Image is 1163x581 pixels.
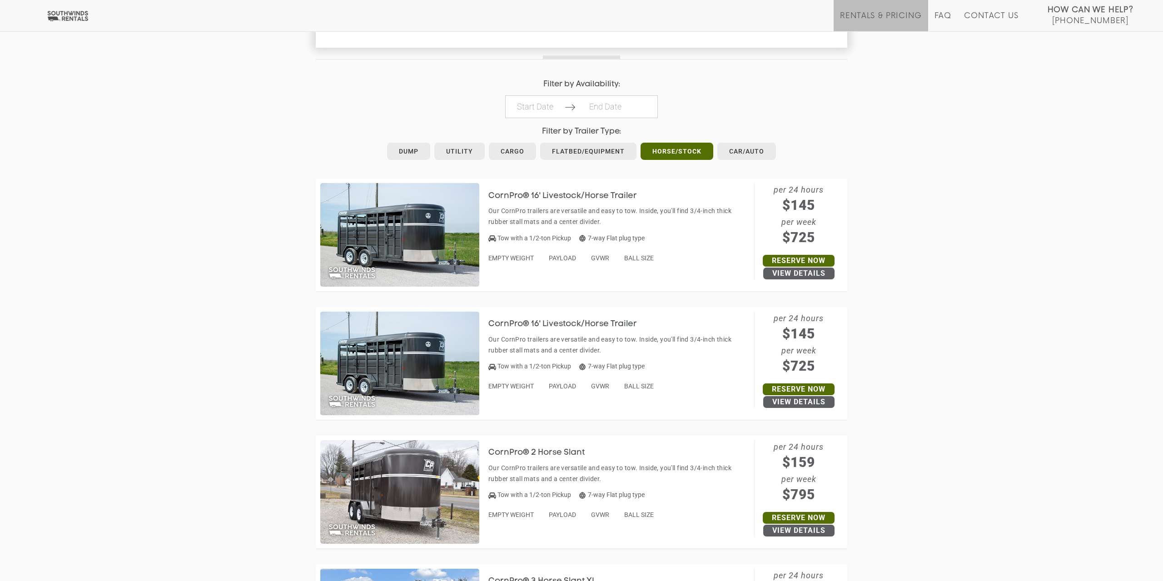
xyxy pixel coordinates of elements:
span: $725 [755,356,843,376]
a: CornPro® 16' Livestock/Horse Trailer [488,320,651,328]
span: GVWR [591,382,609,390]
p: Our CornPro trailers are versatile and easy to tow. Inside, you'll find 3/4-inch thick rubber sta... [488,462,750,484]
span: per 24 hours per week [755,312,843,376]
img: SW038 - CornPro 16' Livestock/Horse Trailer [320,312,479,415]
a: FAQ [934,11,952,31]
span: $795 [755,484,843,505]
span: GVWR [591,254,609,262]
span: GVWR [591,511,609,518]
span: $145 [755,323,843,344]
span: $725 [755,227,843,248]
span: PAYLOAD [549,254,576,262]
a: Reserve Now [763,383,835,395]
span: per 24 hours per week [755,440,843,505]
span: 7-way Flat plug type [579,491,645,498]
a: Reserve Now [763,255,835,267]
span: PAYLOAD [549,382,576,390]
h4: Filter by Availability: [316,80,847,89]
span: per 24 hours per week [755,183,843,248]
span: $145 [755,195,843,215]
span: Tow with a 1/2-ton Pickup [497,234,571,242]
span: BALL SIZE [624,254,654,262]
span: EMPTY WEIGHT [488,511,534,518]
a: View Details [763,525,835,536]
a: Cargo [489,143,536,160]
h3: CornPro® 16' Livestock/Horse Trailer [488,192,651,201]
a: View Details [763,396,835,408]
a: View Details [763,268,835,279]
a: CornPro® 2 Horse Slant [488,449,598,456]
a: Reserve Now [763,512,835,524]
span: Tow with a 1/2-ton Pickup [497,491,571,498]
a: Rentals & Pricing [840,11,921,31]
span: $159 [755,452,843,472]
a: Car/Auto [717,143,776,160]
span: [PHONE_NUMBER] [1052,16,1128,25]
a: How Can We Help? [PHONE_NUMBER] [1048,5,1133,25]
span: EMPTY WEIGHT [488,382,534,390]
img: Southwinds Rentals Logo [45,10,90,22]
span: Tow with a 1/2-ton Pickup [497,363,571,370]
h3: CornPro® 16' Livestock/Horse Trailer [488,320,651,329]
h4: Filter by Trailer Type: [316,127,847,136]
a: Horse/Stock [641,143,713,160]
p: Our CornPro trailers are versatile and easy to tow. Inside, you'll find 3/4-inch thick rubber sta... [488,205,750,227]
a: Dump [387,143,430,160]
strong: How Can We Help? [1048,5,1133,15]
img: SW042 - CornPro 2 Horse Slant [320,440,479,544]
span: EMPTY WEIGHT [488,254,534,262]
span: 7-way Flat plug type [579,234,645,242]
a: Contact Us [964,11,1018,31]
span: BALL SIZE [624,382,654,390]
a: CornPro® 16' Livestock/Horse Trailer [488,192,651,199]
span: PAYLOAD [549,511,576,518]
span: BALL SIZE [624,511,654,518]
img: SW037 - CornPro 16' Livestock/Horse Trailer [320,183,479,287]
h3: CornPro® 2 Horse Slant [488,448,598,457]
a: Utility [434,143,485,160]
p: Our CornPro trailers are versatile and easy to tow. Inside, you'll find 3/4-inch thick rubber sta... [488,334,750,356]
span: 7-way Flat plug type [579,363,645,370]
a: Flatbed/Equipment [540,143,636,160]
